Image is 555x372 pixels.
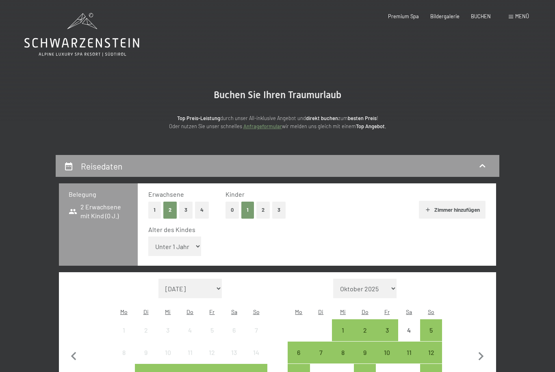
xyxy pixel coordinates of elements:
div: Anreise möglich [310,342,332,363]
div: Anreise nicht möglich [179,342,201,363]
div: Anreise möglich [332,319,354,341]
div: Sun Sep 14 2025 [245,342,267,363]
abbr: Dienstag [143,308,149,315]
div: 5 [202,327,222,347]
div: Mon Oct 06 2025 [288,342,310,363]
div: 6 [288,349,309,370]
div: 10 [158,349,178,370]
abbr: Montag [295,308,302,315]
span: Bildergalerie [430,13,460,19]
div: 7 [311,349,331,370]
abbr: Mittwoch [165,308,171,315]
div: Sun Oct 12 2025 [420,342,442,363]
div: Anreise nicht möglich [113,342,135,363]
div: Sat Sep 06 2025 [223,319,245,341]
div: Wed Sep 10 2025 [157,342,179,363]
button: 3 [179,202,193,218]
div: Anreise nicht möglich [157,342,179,363]
div: Wed Oct 01 2025 [332,319,354,341]
abbr: Dienstag [318,308,323,315]
div: 8 [333,349,353,370]
span: Kinder [225,190,245,198]
h2: Reisedaten [81,161,122,171]
strong: besten Preis [348,115,377,121]
div: Anreise möglich [398,342,420,363]
div: 12 [202,349,222,370]
div: Wed Oct 08 2025 [332,342,354,363]
a: Anfrageformular [243,123,282,129]
div: 1 [114,327,134,347]
button: 4 [195,202,209,218]
div: 3 [158,327,178,347]
abbr: Donnerstag [186,308,193,315]
span: Buchen Sie Ihren Traumurlaub [214,89,341,101]
button: Zimmer hinzufügen [419,201,485,219]
div: 12 [421,349,441,370]
div: Anreise möglich [420,319,442,341]
button: 3 [272,202,286,218]
div: 6 [224,327,244,347]
div: Sat Oct 11 2025 [398,342,420,363]
abbr: Sonntag [428,308,434,315]
div: 4 [399,327,419,347]
div: Anreise nicht möglich [179,319,201,341]
div: Sat Oct 04 2025 [398,319,420,341]
div: Tue Oct 07 2025 [310,342,332,363]
div: 2 [355,327,375,347]
div: 7 [246,327,266,347]
h3: Belegung [69,190,128,199]
span: Menü [515,13,529,19]
div: Sun Oct 05 2025 [420,319,442,341]
abbr: Donnerstag [362,308,369,315]
div: Anreise nicht möglich [223,342,245,363]
a: BUCHEN [471,13,491,19]
div: Anreise möglich [354,319,376,341]
div: Anreise möglich [376,342,398,363]
abbr: Mittwoch [340,308,346,315]
div: Anreise nicht möglich [223,319,245,341]
button: 0 [225,202,239,218]
div: 11 [399,349,419,370]
div: Fri Oct 10 2025 [376,342,398,363]
a: Premium Spa [388,13,419,19]
div: Sun Sep 07 2025 [245,319,267,341]
button: 1 [148,202,161,218]
div: Fri Oct 03 2025 [376,319,398,341]
div: Mon Sep 01 2025 [113,319,135,341]
div: Anreise nicht möglich [201,319,223,341]
div: 9 [355,349,375,370]
div: Tue Sep 09 2025 [135,342,157,363]
div: Anreise nicht möglich [245,319,267,341]
div: Mon Sep 08 2025 [113,342,135,363]
div: Anreise nicht möglich [398,319,420,341]
div: Anreise möglich [420,342,442,363]
div: 14 [246,349,266,370]
span: 2 Erwachsene mit Kind (0 J.) [69,202,128,221]
button: 1 [241,202,254,218]
strong: direkt buchen [306,115,338,121]
div: 9 [136,349,156,370]
div: Anreise nicht möglich [113,319,135,341]
div: Anreise nicht möglich [157,319,179,341]
div: Anreise nicht möglich [135,319,157,341]
abbr: Freitag [209,308,215,315]
div: Alter des Kindes [148,225,479,234]
div: 10 [377,349,397,370]
div: Anreise möglich [288,342,310,363]
div: Anreise nicht möglich [245,342,267,363]
div: 4 [180,327,200,347]
div: Anreise möglich [332,342,354,363]
div: Thu Oct 02 2025 [354,319,376,341]
div: Thu Sep 11 2025 [179,342,201,363]
abbr: Freitag [384,308,390,315]
div: 5 [421,327,441,347]
div: Thu Sep 04 2025 [179,319,201,341]
button: 2 [163,202,177,218]
abbr: Samstag [406,308,412,315]
button: 2 [256,202,270,218]
strong: Top Angebot. [356,123,386,129]
abbr: Montag [120,308,128,315]
div: 1 [333,327,353,347]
